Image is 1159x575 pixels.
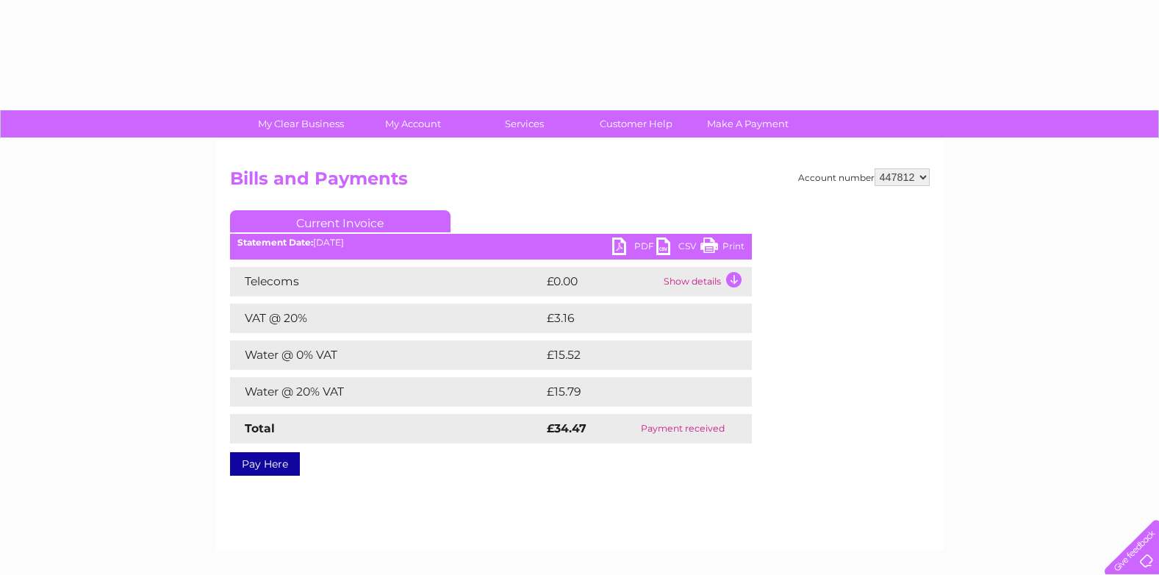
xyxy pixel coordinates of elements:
[352,110,473,137] a: My Account
[614,414,751,443] td: Payment received
[656,238,700,259] a: CSV
[798,168,930,186] div: Account number
[245,421,275,435] strong: Total
[575,110,697,137] a: Customer Help
[660,267,752,296] td: Show details
[230,238,752,248] div: [DATE]
[230,377,543,407] td: Water @ 20% VAT
[543,267,660,296] td: £0.00
[543,304,716,333] td: £3.16
[543,377,721,407] td: £15.79
[464,110,585,137] a: Services
[230,168,930,196] h2: Bills and Payments
[230,304,543,333] td: VAT @ 20%
[230,210,451,232] a: Current Invoice
[612,238,656,259] a: PDF
[700,238,744,259] a: Print
[237,237,313,248] b: Statement Date:
[230,340,543,370] td: Water @ 0% VAT
[547,421,586,435] strong: £34.47
[543,340,720,370] td: £15.52
[230,267,543,296] td: Telecoms
[240,110,362,137] a: My Clear Business
[230,452,300,476] a: Pay Here
[687,110,808,137] a: Make A Payment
